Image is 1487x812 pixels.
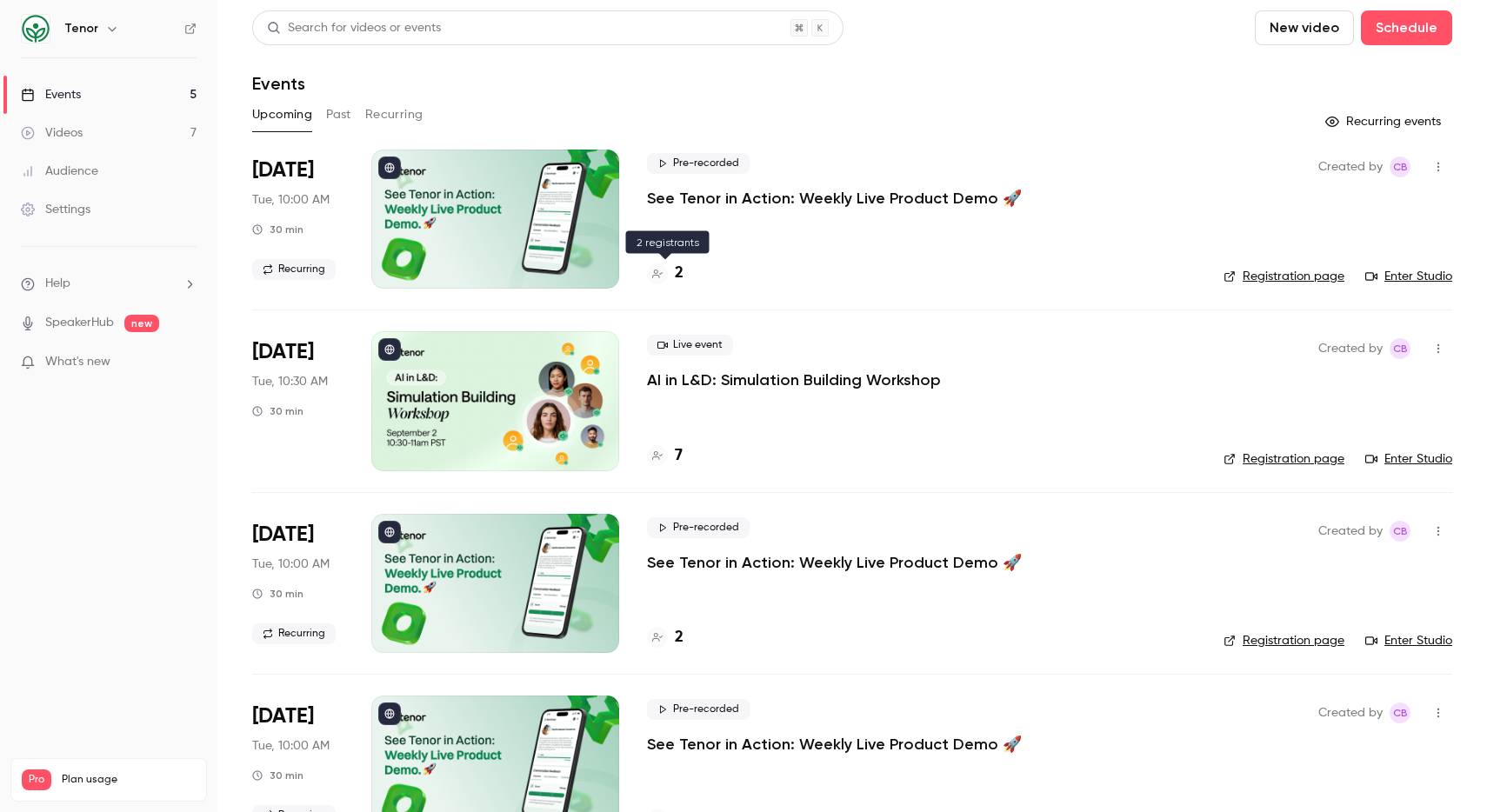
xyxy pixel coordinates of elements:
span: Created by [1318,156,1383,177]
h4: 7 [675,444,683,468]
span: Plan usage [62,773,196,787]
button: Past [326,101,351,129]
div: Events [21,86,81,103]
a: SpeakerHub [45,314,114,332]
div: Audience [21,163,98,180]
span: What's new [45,353,110,371]
span: [DATE] [252,156,314,184]
div: Aug 26 Tue, 10:00 AM (America/Los Angeles) [252,150,343,289]
div: 30 min [252,404,303,418]
a: See Tenor in Action: Weekly Live Product Demo 🚀 [647,734,1022,755]
span: Live event [647,335,733,356]
span: Pre-recorded [647,153,750,174]
div: Videos [21,124,83,142]
span: [DATE] [252,702,314,730]
span: CB [1393,521,1408,542]
span: Tue, 10:00 AM [252,737,330,755]
span: Chloe Beard [1390,702,1410,723]
button: New video [1255,10,1354,45]
span: Tue, 10:30 AM [252,373,328,390]
a: 7 [647,444,683,468]
div: Search for videos or events [267,19,441,37]
h6: Tenor [64,20,98,37]
span: Help [45,275,70,293]
a: See Tenor in Action: Weekly Live Product Demo 🚀 [647,552,1022,573]
div: Sep 9 Tue, 10:00 AM (America/Los Angeles) [252,514,343,653]
button: Upcoming [252,101,312,129]
span: CB [1393,156,1408,177]
span: Created by [1318,521,1383,542]
div: 30 min [252,769,303,782]
div: Sep 2 Tue, 10:30 AM (America/Los Angeles) [252,331,343,470]
h4: 2 [675,626,683,649]
a: See Tenor in Action: Weekly Live Product Demo 🚀 [647,188,1022,209]
span: Pre-recorded [647,699,750,720]
a: 2 [647,626,683,649]
a: AI in L&D: Simulation Building Workshop [647,369,941,390]
button: Schedule [1361,10,1452,45]
span: Pre-recorded [647,517,750,538]
img: Tenor [22,15,50,43]
span: Created by [1318,702,1383,723]
h4: 2 [675,262,683,285]
span: Tue, 10:00 AM [252,556,330,573]
span: Created by [1318,338,1383,359]
span: [DATE] [252,521,314,549]
span: CB [1393,338,1408,359]
span: new [124,315,159,332]
span: Recurring [252,623,336,644]
a: Registration page [1224,268,1344,285]
a: Registration page [1224,632,1344,649]
div: 30 min [252,223,303,236]
span: CB [1393,702,1408,723]
span: Tue, 10:00 AM [252,191,330,209]
span: Chloe Beard [1390,156,1410,177]
button: Recurring events [1317,108,1452,136]
a: Enter Studio [1365,450,1452,468]
li: help-dropdown-opener [21,275,197,293]
span: Pro [22,769,51,790]
span: Chloe Beard [1390,338,1410,359]
a: 2 [647,262,683,285]
a: Enter Studio [1365,632,1452,649]
h1: Events [252,73,305,94]
span: Recurring [252,259,336,280]
span: [DATE] [252,338,314,366]
a: Registration page [1224,450,1344,468]
button: Recurring [365,101,423,129]
a: Enter Studio [1365,268,1452,285]
div: 30 min [252,587,303,601]
span: Chloe Beard [1390,521,1410,542]
div: Settings [21,201,90,218]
